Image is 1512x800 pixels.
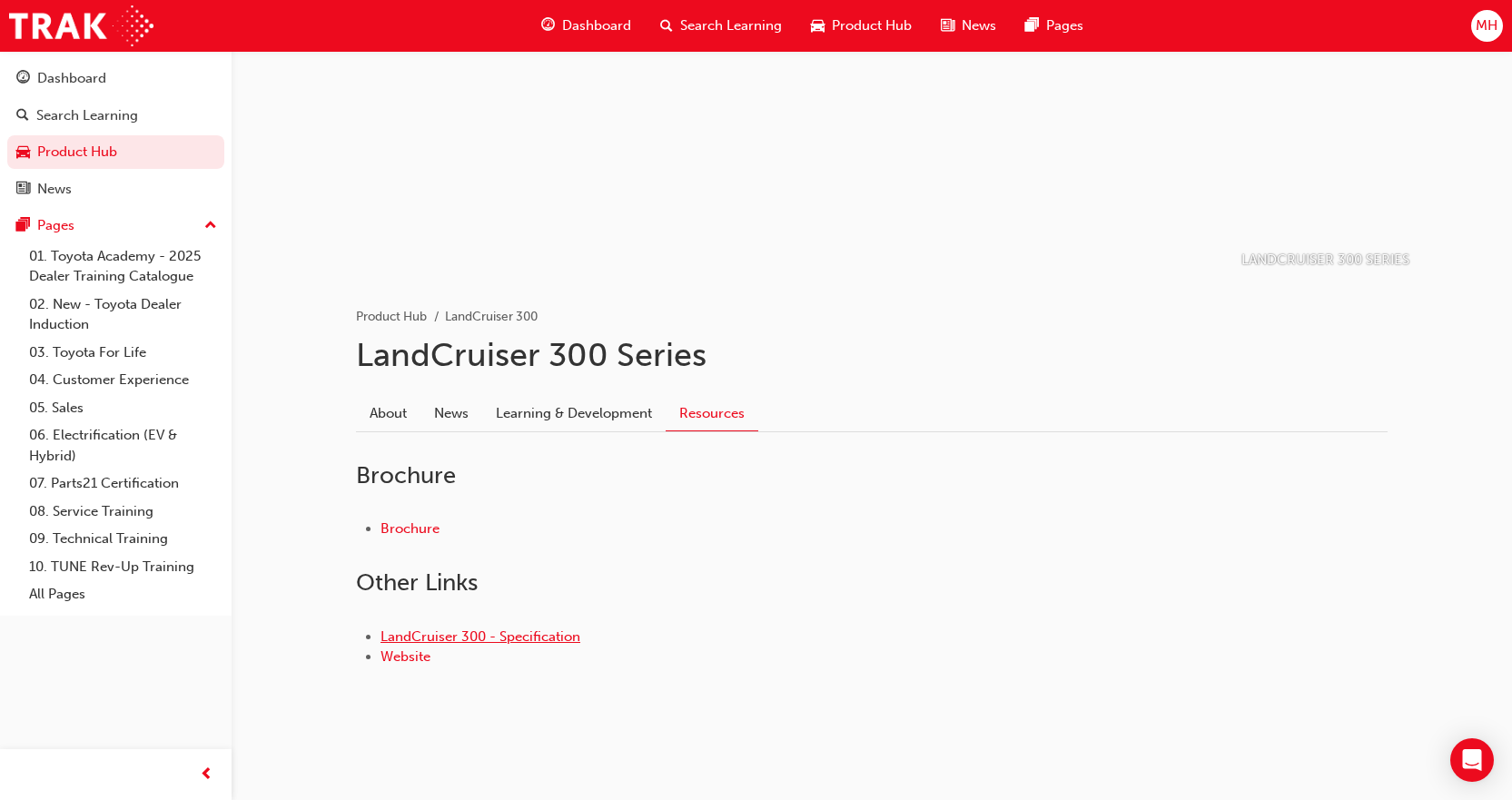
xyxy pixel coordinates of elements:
a: search-iconSearch Learning [646,7,796,44]
div: Pages [37,215,74,236]
a: Product Hub [7,135,224,169]
a: Product Hub [356,309,427,324]
a: Resources [666,396,758,431]
a: About [356,396,420,430]
div: Open Intercom Messenger [1450,738,1494,782]
span: pages-icon [16,218,30,234]
button: Pages [7,209,224,242]
a: 04. Customer Experience [22,366,224,394]
a: 08. Service Training [22,498,224,526]
span: news-icon [16,182,30,198]
span: Search Learning [680,15,782,36]
div: Dashboard [37,68,106,89]
a: Search Learning [7,99,224,133]
span: search-icon [16,108,29,124]
button: DashboardSearch LearningProduct HubNews [7,58,224,209]
a: Learning & Development [482,396,666,430]
h1: LandCruiser 300 Series [356,335,1388,375]
a: 09. Technical Training [22,525,224,553]
div: News [37,179,72,200]
a: 02. New - Toyota Dealer Induction [22,291,224,339]
a: 07. Parts21 Certification [22,469,224,498]
a: 03. Toyota For Life [22,339,224,367]
span: MH [1476,15,1497,36]
span: News [962,15,996,36]
a: 01. Toyota Academy - 2025 Dealer Training Catalogue [22,242,224,291]
a: 06. Electrification (EV & Hybrid) [22,421,224,469]
a: Brochure [380,520,440,537]
span: car-icon [16,144,30,161]
h2: Brochure [356,461,1388,490]
a: 10. TUNE Rev-Up Training [22,553,224,581]
span: news-icon [941,15,954,37]
p: LANDCRUISER 300 SERIES [1241,250,1409,271]
img: Trak [9,5,153,46]
a: guage-iconDashboard [527,7,646,44]
span: search-icon [660,15,673,37]
span: pages-icon [1025,15,1039,37]
span: car-icon [811,15,825,37]
h2: Other Links [356,568,1388,598]
span: up-icon [204,214,217,238]
div: Search Learning [36,105,138,126]
a: car-iconProduct Hub [796,7,926,44]
span: prev-icon [200,764,213,786]
span: Pages [1046,15,1083,36]
a: LandCruiser 300 - Specification [380,628,580,645]
span: Product Hub [832,15,912,36]
li: LandCruiser 300 [445,307,538,328]
span: Dashboard [562,15,631,36]
a: Website [380,648,430,665]
button: MH [1471,10,1503,42]
a: 05. Sales [22,394,224,422]
a: news-iconNews [926,7,1011,44]
a: Dashboard [7,62,224,95]
a: News [7,173,224,206]
a: pages-iconPages [1011,7,1098,44]
span: guage-icon [541,15,555,37]
a: News [420,396,482,430]
a: All Pages [22,580,224,608]
span: guage-icon [16,71,30,87]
